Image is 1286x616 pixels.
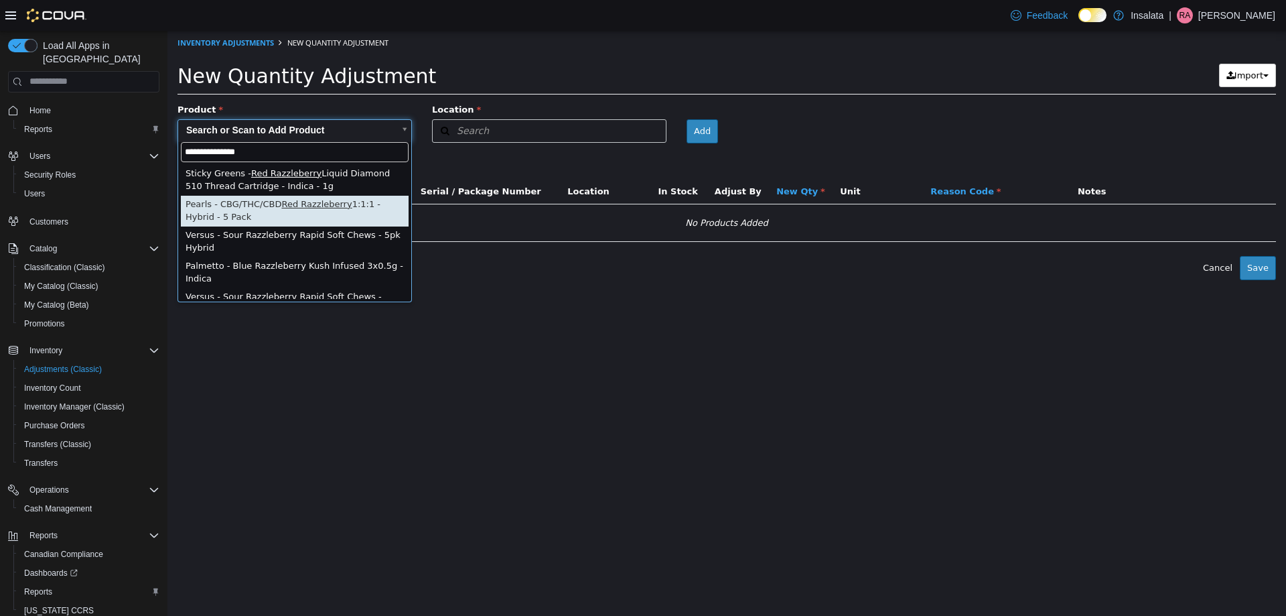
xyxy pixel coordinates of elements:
span: Canadian Compliance [19,546,159,562]
a: Reports [19,584,58,600]
span: Users [29,151,50,162]
span: Classification (Classic) [24,262,105,273]
span: Cash Management [24,503,92,514]
span: Reports [29,530,58,541]
span: My Catalog (Beta) [24,300,89,310]
span: Promotions [19,316,159,332]
a: Inventory Count [19,380,86,396]
a: Classification (Classic) [19,259,111,275]
a: Inventory Manager (Classic) [19,399,130,415]
span: My Catalog (Beta) [19,297,159,313]
span: Operations [24,482,159,498]
span: Transfers [19,455,159,471]
span: Red Razzleberry [84,137,154,147]
button: Inventory [24,343,68,359]
a: Adjustments (Classic) [19,361,107,377]
span: Users [19,186,159,202]
button: Purchase Orders [13,416,165,435]
button: Home [3,101,165,120]
div: Versus - Sour Razzleberry Rapid Soft Chews - 5pk Hybrid [13,196,241,227]
button: Security Roles [13,166,165,184]
span: Classification (Classic) [19,259,159,275]
span: Inventory [29,345,62,356]
span: Customers [29,217,68,227]
span: Reports [24,587,52,597]
button: Canadian Compliance [13,545,165,564]
span: Reports [24,528,159,544]
span: Purchase Orders [19,418,159,434]
input: Dark Mode [1078,8,1106,22]
span: Canadian Compliance [24,549,103,560]
span: Reports [19,121,159,137]
a: Home [24,103,56,119]
button: Classification (Classic) [13,258,165,277]
span: Inventory Manager (Classic) [24,402,125,412]
a: Canadian Compliance [19,546,109,562]
button: Catalog [3,239,165,258]
button: Reports [24,528,63,544]
button: Customers [3,211,165,231]
span: Load All Apps in [GEOGRAPHIC_DATA] [38,39,159,66]
button: Promotions [13,314,165,333]
span: Inventory Count [19,380,159,396]
span: Transfers (Classic) [19,436,159,452]
button: Users [24,148,56,164]
span: Customers [24,212,159,229]
span: [US_STATE] CCRS [24,605,94,616]
div: Ryan Anthony [1177,7,1193,23]
div: Palmetto - Blue Razzleberry Kush Infused 3x0.5g - Indica [13,227,241,257]
button: Reports [3,526,165,545]
a: Dashboards [13,564,165,582]
button: Reports [13,582,165,601]
span: Inventory Manager (Classic) [19,399,159,415]
span: Security Roles [24,170,76,180]
a: Users [19,186,50,202]
a: Customers [24,214,74,230]
button: Operations [24,482,74,498]
a: Feedback [1005,2,1073,29]
span: Reports [24,124,52,135]
span: Dark Mode [1078,22,1079,23]
a: Transfers [19,455,63,471]
span: Dashboards [24,568,78,578]
button: My Catalog (Classic) [13,277,165,296]
a: Promotions [19,316,70,332]
span: Security Roles [19,167,159,183]
div: Sticky Greens - Liquid Diamond 510 Thread Cartridge - Indica - 1g [13,134,241,165]
button: Cash Management [13,499,165,518]
span: Inventory [24,343,159,359]
span: Users [24,148,159,164]
span: Cash Management [19,501,159,517]
span: Red Razzleberry [114,168,184,178]
span: Inventory Count [24,383,81,393]
a: Cash Management [19,501,97,517]
button: Inventory Count [13,379,165,397]
span: RA [1180,7,1191,23]
button: Catalog [24,241,62,257]
button: Users [13,184,165,203]
button: Reports [13,120,165,139]
p: | [1169,7,1171,23]
img: Cova [27,9,86,22]
span: Feedback [1027,9,1068,22]
span: Home [29,105,51,116]
span: Promotions [24,318,65,329]
span: Catalog [29,243,57,254]
span: Users [24,188,45,199]
a: My Catalog (Classic) [19,278,104,294]
button: Operations [3,481,165,499]
button: My Catalog (Beta) [13,296,165,314]
a: Security Roles [19,167,81,183]
span: Adjustments (Classic) [19,361,159,377]
span: Transfers [24,458,58,469]
a: My Catalog (Beta) [19,297,94,313]
p: [PERSON_NAME] [1198,7,1275,23]
p: Insalata [1131,7,1163,23]
a: Transfers (Classic) [19,436,96,452]
button: Transfers [13,454,165,473]
div: Versus - Sour Razzleberry Rapid Soft Chews - Blend - 5 Pack [13,257,241,288]
button: Adjustments (Classic) [13,360,165,379]
a: Dashboards [19,565,83,581]
span: Home [24,102,159,119]
span: Purchase Orders [24,420,85,431]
